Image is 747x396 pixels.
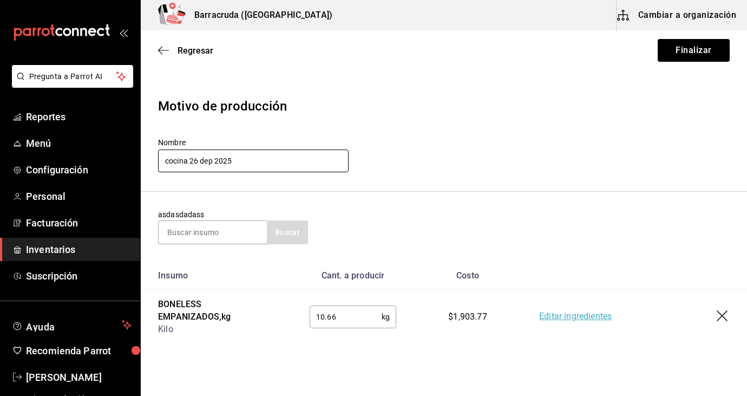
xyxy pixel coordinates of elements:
span: [PERSON_NAME] [26,370,132,385]
th: Costo [414,262,522,290]
div: BONELESS EMPANIZADOS , kg [158,298,275,323]
a: Editar ingredientes [539,310,612,323]
div: Motivo de producción [158,96,730,116]
span: Regresar [178,46,213,56]
span: Reportes [26,109,132,124]
div: kg [310,306,396,328]
th: Cant. a producir [292,262,414,290]
span: Personal [26,189,132,204]
div: asdasdadass [158,209,308,244]
a: Pregunta a Parrot AI [8,79,133,90]
button: Pregunta a Parrot AI [12,65,133,88]
th: Insumo [141,262,292,290]
span: Menú [26,136,132,151]
div: Kilo [158,323,275,336]
label: Nombre [158,139,349,146]
input: Buscar insumo [159,221,267,244]
button: open_drawer_menu [119,28,128,37]
span: Recomienda Parrot [26,343,132,358]
span: Ayuda [26,319,117,332]
span: $1,903.77 [448,311,487,322]
span: Suscripción [26,269,132,283]
span: Inventarios [26,242,132,257]
input: 0 [310,306,382,328]
span: Configuración [26,163,132,177]
span: Facturación [26,216,132,230]
button: Regresar [158,46,213,56]
h3: Barracruda ([GEOGRAPHIC_DATA]) [186,9,332,22]
button: Finalizar [658,39,730,62]
span: Pregunta a Parrot AI [29,71,116,82]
